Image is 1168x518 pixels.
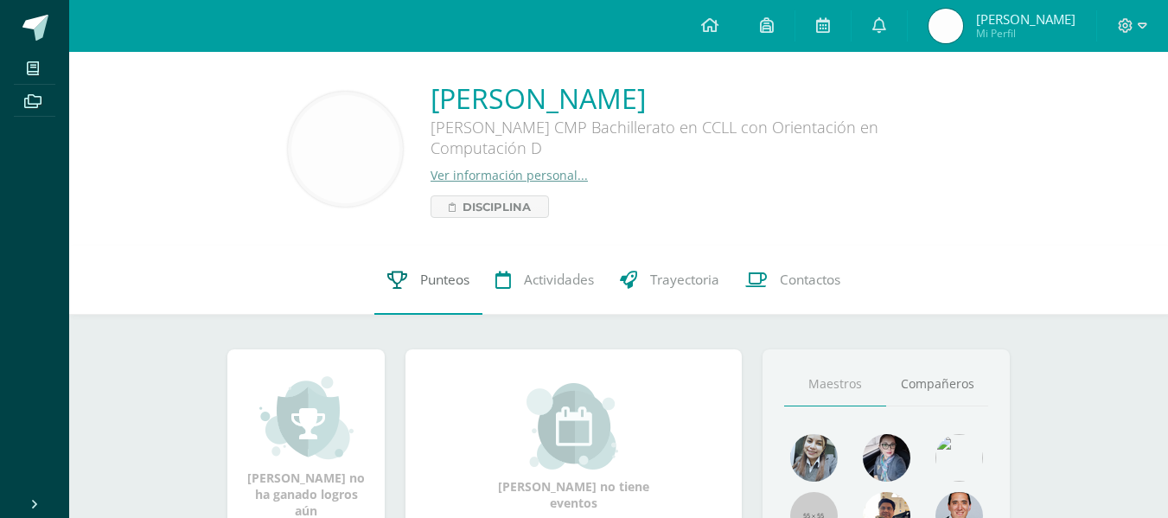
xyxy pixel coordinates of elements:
[607,246,732,315] a: Trayectoria
[431,80,949,117] a: [PERSON_NAME]
[790,434,838,482] img: 45bd7986b8947ad7e5894cbc9b781108.png
[784,362,886,406] a: Maestros
[976,10,1075,28] span: [PERSON_NAME]
[650,271,719,289] span: Trayectoria
[524,271,594,289] span: Actividades
[732,246,853,315] a: Contactos
[935,434,983,482] img: c25c8a4a46aeab7e345bf0f34826bacf.png
[374,246,482,315] a: Punteos
[431,195,549,218] a: Disciplina
[431,167,588,183] a: Ver información personal...
[463,196,531,217] span: Disciplina
[886,362,988,406] a: Compañeros
[976,26,1075,41] span: Mi Perfil
[488,383,661,511] div: [PERSON_NAME] no tiene eventos
[780,271,840,289] span: Contactos
[420,271,469,289] span: Punteos
[431,117,949,167] div: [PERSON_NAME] CMP Bachillerato en CCLL con Orientación en Computación D
[482,246,607,315] a: Actividades
[863,434,910,482] img: b8baad08a0802a54ee139394226d2cf3.png
[527,383,621,470] img: event_small.png
[291,95,399,203] img: 604f322be3b59cebcb9e6c140596295b.png
[259,374,354,461] img: achievement_small.png
[929,9,963,43] img: 0851b177bad5b4d3e70f86af8a91b0bb.png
